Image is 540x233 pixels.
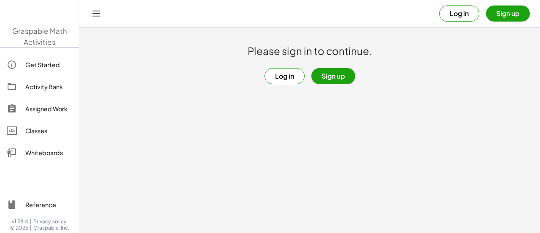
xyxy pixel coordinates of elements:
span: Graspable, Inc. [33,225,69,231]
button: Sign up [486,5,530,22]
span: Graspable Math Activities [12,26,67,47]
span: v1.28.4 [12,218,28,225]
span: © 2025 [10,225,28,231]
div: Whiteboards [25,148,72,158]
span: | [30,218,32,225]
a: Activity Bank [3,77,76,97]
div: Assigned Work [25,104,72,114]
h1: Please sign in to continue. [248,44,372,58]
a: Assigned Work [3,99,76,119]
button: Toggle navigation [89,7,103,20]
div: Get Started [25,60,72,70]
button: Log in [439,5,479,22]
a: Privacy policy [33,218,69,225]
button: Sign up [311,68,355,84]
div: Activity Bank [25,82,72,92]
a: Reference [3,195,76,215]
span: | [30,225,32,231]
a: Whiteboards [3,143,76,163]
div: Reference [25,200,72,210]
div: Classes [25,126,72,136]
button: Log in [265,68,305,84]
a: Get Started [3,55,76,75]
a: Classes [3,121,76,141]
